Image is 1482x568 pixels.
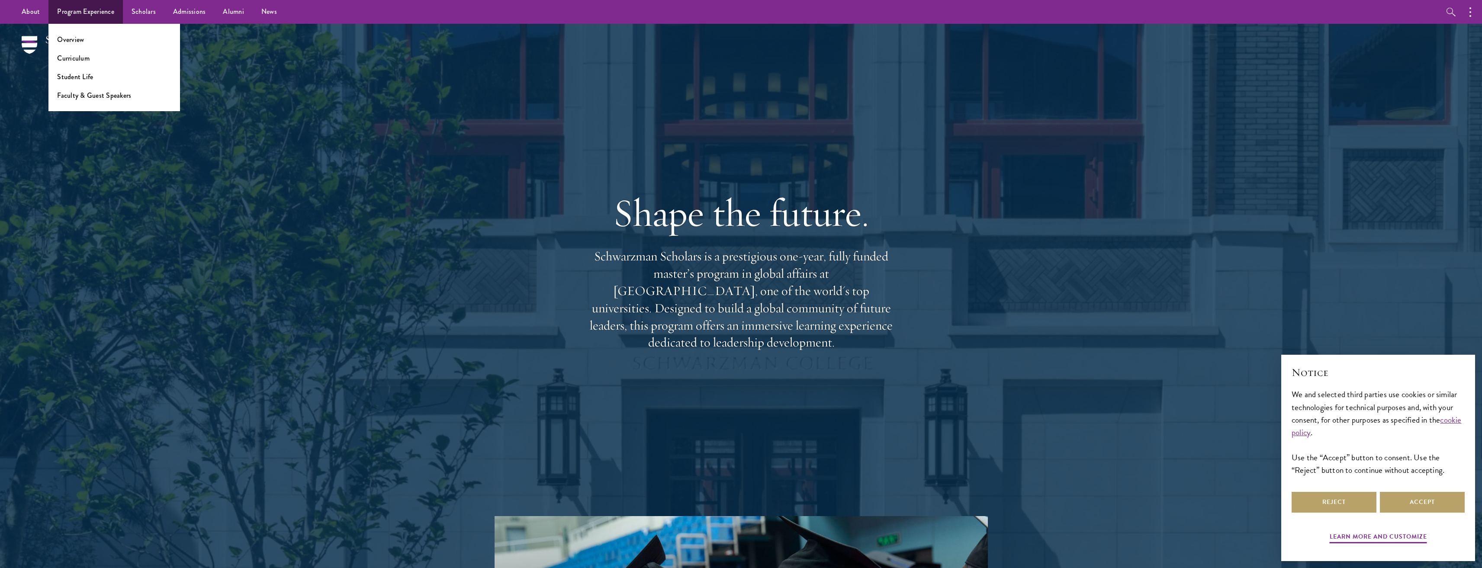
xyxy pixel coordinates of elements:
[1330,531,1427,545] button: Learn more and customize
[585,248,897,351] p: Schwarzman Scholars is a prestigious one-year, fully funded master’s program in global affairs at...
[1292,388,1465,476] div: We and selected third parties use cookies or similar technologies for technical purposes and, wit...
[1292,492,1376,513] button: Reject
[22,36,113,66] img: Schwarzman Scholars
[57,72,93,82] a: Student Life
[57,90,131,100] a: Faculty & Guest Speakers
[57,53,90,63] a: Curriculum
[585,189,897,237] h1: Shape the future.
[1380,492,1465,513] button: Accept
[1292,365,1465,380] h2: Notice
[1292,414,1462,439] a: cookie policy
[57,35,84,45] a: Overview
